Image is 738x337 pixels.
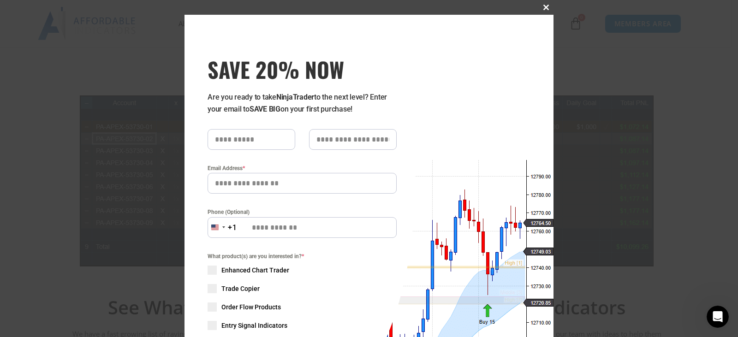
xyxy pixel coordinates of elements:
[208,321,397,330] label: Entry Signal Indicators
[208,217,237,238] button: Selected country
[707,306,729,328] iframe: Intercom live chat
[228,222,237,234] div: +1
[221,321,287,330] span: Entry Signal Indicators
[208,302,397,312] label: Order Flow Products
[208,266,397,275] label: Enhanced Chart Trader
[208,284,397,293] label: Trade Copier
[221,302,281,312] span: Order Flow Products
[208,252,397,261] span: What product(s) are you interested in?
[208,164,397,173] label: Email Address
[221,284,260,293] span: Trade Copier
[221,266,289,275] span: Enhanced Chart Trader
[250,105,280,113] strong: SAVE BIG
[208,91,397,115] p: Are you ready to take to the next level? Enter your email to on your first purchase!
[276,93,314,101] strong: NinjaTrader
[208,207,397,217] label: Phone (Optional)
[208,56,397,82] span: SAVE 20% NOW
